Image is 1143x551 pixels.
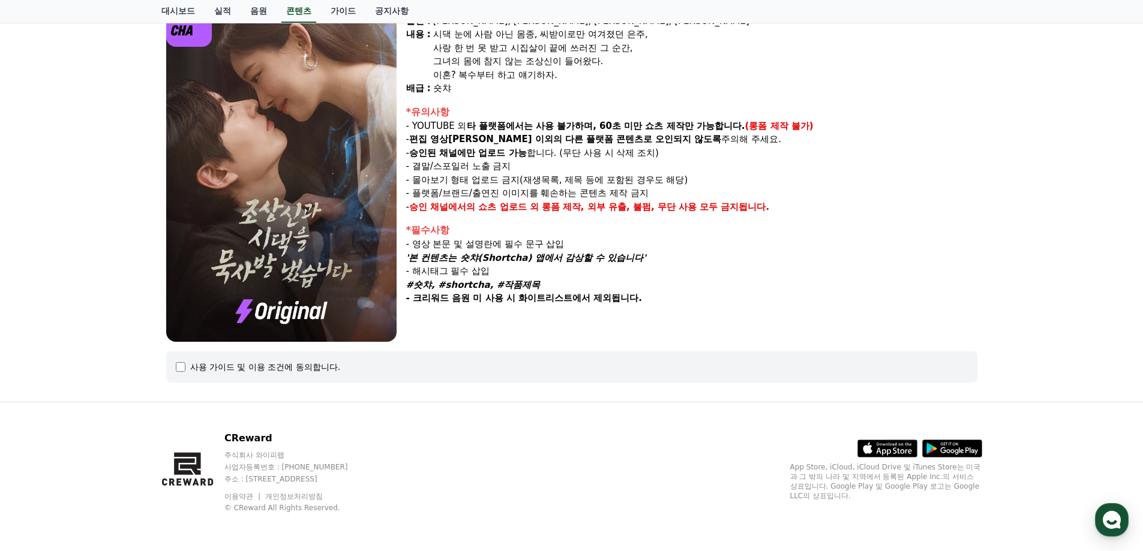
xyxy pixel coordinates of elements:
[38,398,45,408] span: 홈
[406,223,977,237] div: *필수사항
[224,503,371,513] p: © CReward All Rights Reserved.
[433,82,977,95] div: 숏챠
[224,462,371,472] p: 사업자등록번호 : [PHONE_NUMBER]
[565,134,722,144] strong: 다른 플랫폼 콘텐츠로 오인되지 않도록
[166,1,397,342] img: video
[433,28,977,41] div: 시댁 눈에 사람 아닌 몸종, 씨받이로만 여겨졌던 은주,
[224,450,371,460] p: 주식회사 와이피랩
[790,462,982,501] p: App Store, iCloud, iCloud Drive 및 iTunes Store는 미국과 그 밖의 나라 및 지역에서 등록된 Apple Inc.의 서비스 상표입니다. Goo...
[406,237,977,251] p: - 영상 본문 및 설명란에 필수 문구 삽입
[433,68,977,82] div: 이혼? 복수부터 하고 얘기하자.
[406,82,431,95] div: 배급 :
[406,293,642,303] strong: - 크리워드 음원 미 사용 시 화이트리스트에서 제외됩니다.
[406,252,646,263] em: '본 컨텐츠는 숏챠(Shortcha) 앱에서 감상할 수 있습니다'
[79,380,155,410] a: 대화
[409,201,539,212] strong: 승인 채널에서의 쇼츠 업로드 외
[406,119,977,133] p: - YOUTUBE 외
[406,200,977,214] p: -
[409,147,527,158] strong: 승인된 채널에만 업로드 가능
[4,380,79,410] a: 홈
[409,134,562,144] strong: 편집 영상[PERSON_NAME] 이외의
[155,380,230,410] a: 설정
[224,492,262,501] a: 이용약관
[433,41,977,55] div: 사랑 한 번 못 받고 시집살이 끝에 쓰러진 그 순간,
[406,186,977,200] p: - 플랫폼/브랜드/출연진 이미지를 훼손하는 콘텐츠 제작 금지
[190,361,341,373] div: 사용 가이드 및 이용 조건에 동의합니다.
[406,105,977,119] div: *유의사항
[745,121,814,131] strong: (롱폼 제작 불가)
[110,399,124,408] span: 대화
[542,201,770,212] strong: 롱폼 제작, 외부 유출, 불펌, 무단 사용 모두 금지됩니다.
[406,28,431,82] div: 내용 :
[265,492,323,501] a: 개인정보처리방침
[406,146,977,160] p: - 합니다. (무단 사용 시 삭제 조치)
[433,55,977,68] div: 그녀의 몸에 참지 않는 조상신이 들어왔다.
[406,173,977,187] p: - 몰아보기 형태 업로드 금지(재생목록, 제목 등에 포함된 경우도 해당)
[406,159,977,173] p: - 결말/스포일러 노출 금지
[166,1,212,47] img: logo
[467,121,745,131] strong: 타 플랫폼에서는 사용 불가하며, 60초 미만 쇼츠 제작만 가능합니다.
[224,474,371,484] p: 주소 : [STREET_ADDRESS]
[406,279,541,290] em: #숏챠, #shortcha, #작품제목
[224,431,371,445] p: CReward
[406,133,977,146] p: - 주의해 주세요.
[185,398,200,408] span: 설정
[406,264,977,278] p: - 해시태그 필수 삽입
